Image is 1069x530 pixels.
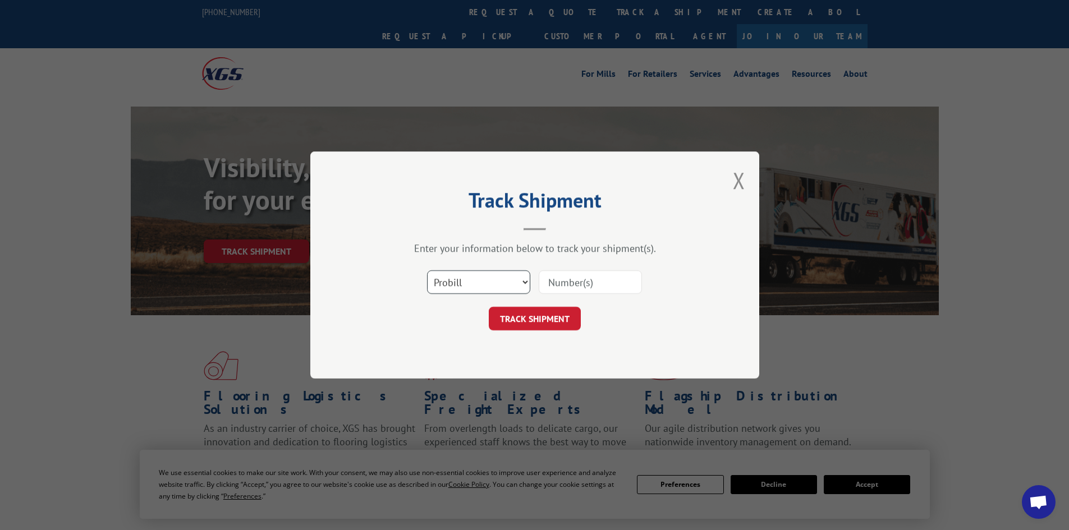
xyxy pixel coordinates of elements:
div: Open chat [1022,485,1056,519]
button: TRACK SHIPMENT [489,307,581,330]
input: Number(s) [539,270,642,294]
div: Enter your information below to track your shipment(s). [366,242,703,255]
button: Close modal [733,165,745,195]
h2: Track Shipment [366,192,703,214]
